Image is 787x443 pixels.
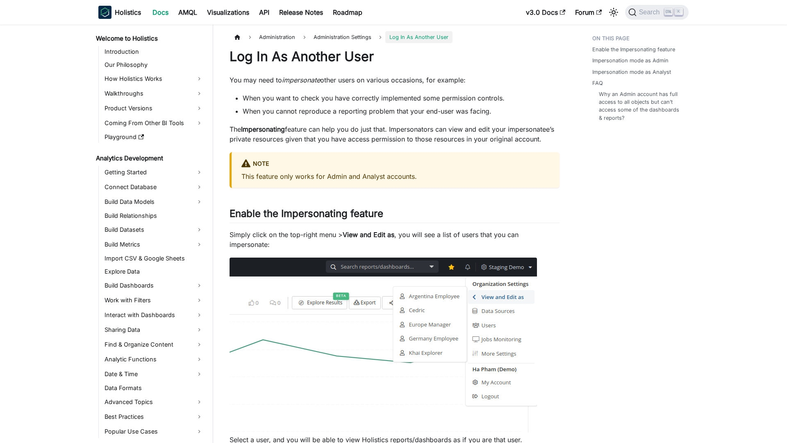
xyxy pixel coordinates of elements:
[675,8,683,16] kbd: K
[102,279,206,292] a: Build Dashboards
[90,25,213,443] nav: Docs sidebar
[173,6,202,19] a: AMQL
[115,7,141,17] b: Holistics
[102,72,206,85] a: How Holistics Works
[102,210,206,221] a: Build Relationships
[102,395,206,409] a: Advanced Topics
[599,90,680,122] a: Why an Admin account has full access to all objects but can’t access some of the dashboards & rep...
[274,6,328,19] a: Release Notes
[102,238,206,251] a: Build Metrics
[243,106,560,116] li: When you cannot reproduce a reporting problem that your end-user was facing.
[102,368,206,381] a: Date & Time
[570,6,607,19] a: Forum
[102,266,206,277] a: Explore Data
[230,31,560,43] nav: Breadcrumbs
[243,93,560,103] li: When you want to check you have correctly implemented some permission controls.
[102,195,206,208] a: Build Data Models
[102,166,206,179] a: Getting Started
[102,59,206,71] a: Our Philosophy
[241,159,550,169] div: Note
[102,46,206,57] a: Introduction
[230,208,560,223] h2: Enable the Impersonating feature
[102,116,206,130] a: Coming From Other BI Tools
[592,79,603,87] a: FAQ
[592,68,671,76] a: Impersonation mode as Analyst
[241,125,285,133] strong: Impersonating
[202,6,254,19] a: Visualizations
[102,253,206,264] a: Import CSV & Google Sheets
[102,323,206,336] a: Sharing Data
[102,425,206,438] a: Popular Use Cases
[230,230,560,249] p: Simply click on the top-right menu > , you will see a list of users that you can impersonate:
[102,410,206,423] a: Best Practices
[102,223,206,236] a: Build Datasets
[102,87,206,100] a: Walkthroughs
[148,6,173,19] a: Docs
[102,294,206,307] a: Work with Filters
[102,338,206,351] a: Find & Organize Content
[607,6,620,19] button: Switch between dark and light mode (currently light mode)
[230,124,560,144] p: The feature can help you do just that. Impersonators can view and edit your impersonatee’s privat...
[637,9,665,16] span: Search
[98,6,141,19] a: HolisticsHolistics
[592,57,669,64] a: Impersonation mode as Admin
[241,171,550,181] p: This feature only works for Admin and Analyst accounts.
[328,6,367,19] a: Roadmap
[230,75,560,85] p: You may need to other users on various occasions, for example:
[254,6,274,19] a: API
[102,308,206,322] a: Interact with Dashboards
[282,76,320,84] em: impersonate
[93,153,206,164] a: Analytics Development
[102,131,206,143] a: Playground
[102,102,206,115] a: Product Versions
[255,31,299,43] span: Administration
[309,31,375,43] span: Administration Settings
[102,180,206,194] a: Connect Database
[93,33,206,44] a: Welcome to Holistics
[102,382,206,394] a: Data Formats
[343,231,394,239] strong: View and Edit as
[625,5,689,20] button: Search (Ctrl+K)
[98,6,111,19] img: Holistics
[230,48,560,65] h1: Log In As Another User
[102,353,206,366] a: Analytic Functions
[521,6,570,19] a: v3.0 Docs
[385,31,453,43] span: Log In As Another User
[592,46,675,53] a: Enable the Impersonating feature
[230,31,245,43] a: Home page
